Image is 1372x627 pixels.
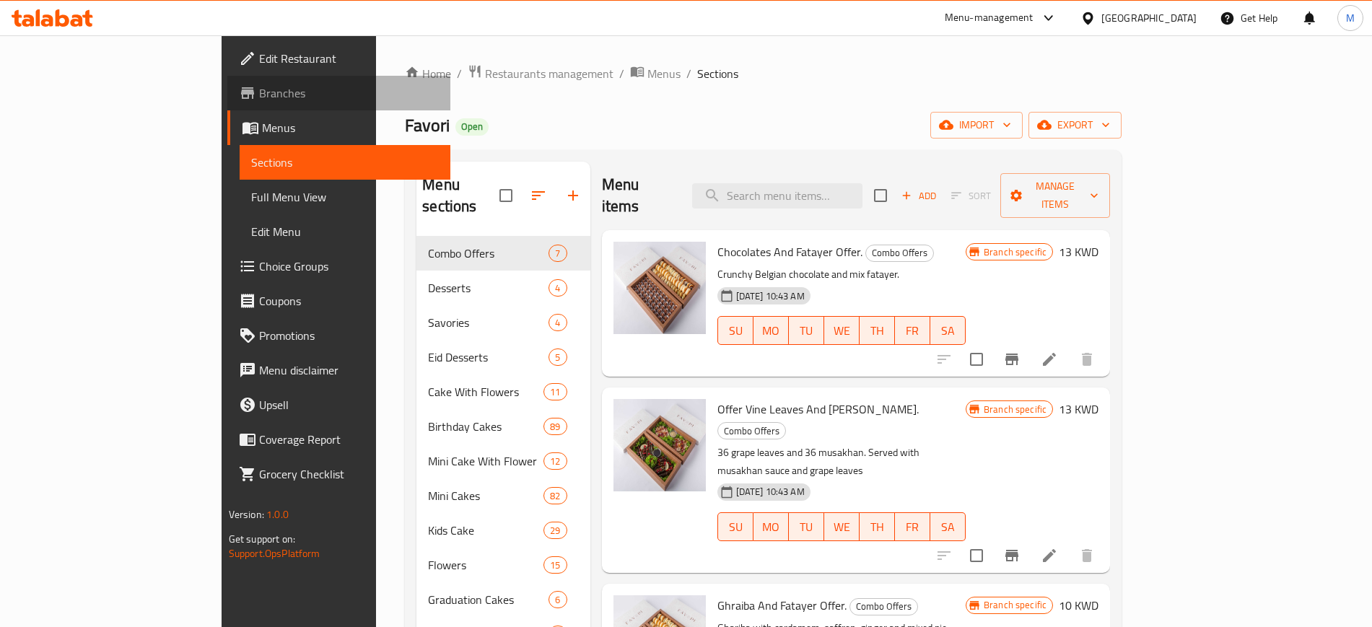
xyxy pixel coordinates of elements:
span: Restaurants management [485,65,613,82]
span: Menus [262,119,439,136]
span: Kids Cake [428,522,543,539]
a: Full Menu View [240,180,450,214]
span: Ghraiba And Fatayer Offer. [717,595,847,616]
button: WE [824,512,860,541]
li: / [619,65,624,82]
button: SU [717,512,753,541]
span: SU [724,320,748,341]
span: 6 [549,593,566,607]
span: TH [865,320,889,341]
span: Add [899,188,938,204]
span: Birthday Cakes [428,418,543,435]
button: delete [1070,538,1104,573]
span: Edit Restaurant [259,50,439,67]
span: 82 [544,489,566,503]
span: FR [901,517,925,538]
li: / [457,65,462,82]
span: 4 [549,281,566,295]
a: Upsell [227,387,450,422]
div: items [543,487,567,504]
span: Get support on: [229,530,295,548]
span: 29 [544,524,566,538]
span: Select to update [961,540,992,571]
span: Add item [896,185,942,207]
a: Menus [630,64,681,83]
h2: Menu items [602,174,675,217]
span: Promotions [259,327,439,344]
a: Edit Restaurant [227,41,450,76]
a: Edit menu item [1041,547,1058,564]
button: export [1028,112,1122,139]
span: TH [865,517,889,538]
a: Restaurants management [468,64,613,83]
div: Desserts4 [416,271,590,305]
span: Sections [697,65,738,82]
div: Combo Offers [849,598,918,615]
div: Combo Offers [717,422,786,439]
div: items [543,418,567,435]
span: Flowers [428,556,543,574]
span: Combo Offers [428,245,549,262]
div: Savories [428,314,549,331]
div: items [543,556,567,574]
span: Grocery Checklist [259,465,439,483]
span: MO [759,517,783,538]
span: [DATE] 10:43 AM [730,485,810,499]
div: Kids Cake29 [416,513,590,548]
div: items [543,452,567,470]
span: Offer Vine Leaves And [PERSON_NAME]. [717,398,919,420]
span: Full Menu View [251,188,439,206]
button: Branch-specific-item [995,342,1029,377]
button: FR [895,512,930,541]
nav: breadcrumb [405,64,1122,83]
span: 1.0.0 [266,505,289,524]
a: Promotions [227,318,450,353]
button: TH [860,512,895,541]
span: 15 [544,558,566,572]
button: TU [789,316,824,345]
span: Mini Cake With Flower [428,452,543,470]
div: [GEOGRAPHIC_DATA] [1101,10,1197,26]
span: 11 [544,385,566,399]
span: TU [795,320,818,341]
div: items [543,383,567,400]
button: delete [1070,342,1104,377]
button: Branch-specific-item [995,538,1029,573]
div: Birthday Cakes89 [416,409,590,444]
button: SU [717,316,753,345]
span: Mini Cakes [428,487,543,504]
div: items [543,522,567,539]
a: Menus [227,110,450,145]
span: Branch specific [978,403,1052,416]
span: SA [936,517,960,538]
div: Cake With Flowers [428,383,543,400]
div: Graduation Cakes [428,591,549,608]
span: Branch specific [978,598,1052,612]
a: Edit menu item [1041,351,1058,368]
span: M [1346,10,1355,26]
div: Savories4 [416,305,590,340]
span: Menus [647,65,681,82]
h6: 13 KWD [1059,242,1098,262]
div: items [549,314,567,331]
a: Coupons [227,284,450,318]
input: search [692,183,862,209]
span: 89 [544,420,566,434]
span: Open [455,120,489,133]
span: Sections [251,154,439,171]
h2: Menu sections [422,174,499,217]
a: Grocery Checklist [227,457,450,491]
span: Select to update [961,344,992,374]
span: WE [830,517,854,538]
span: WE [830,320,854,341]
img: Chocolates And Fatayer Offer. [613,242,706,334]
span: Select section first [942,185,1000,207]
span: Version: [229,505,264,524]
span: TU [795,517,818,538]
button: MO [753,512,789,541]
p: Crunchy Belgian chocolate and mix fatayer. [717,266,966,284]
